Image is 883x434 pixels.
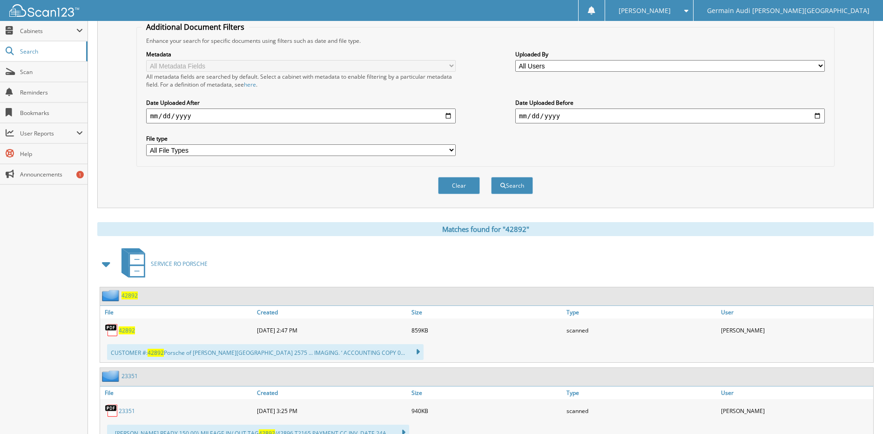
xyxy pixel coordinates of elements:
[20,27,76,35] span: Cabinets
[146,73,456,88] div: All metadata fields are searched by default. Select a cabinet with metadata to enable filtering b...
[102,370,121,382] img: folder2.png
[121,292,138,299] a: 42892
[409,306,564,319] a: Size
[146,135,456,142] label: File type
[142,22,249,32] legend: Additional Document Filters
[20,88,83,96] span: Reminders
[564,401,719,420] div: scanned
[105,323,119,337] img: PDF.png
[20,150,83,158] span: Help
[119,326,135,334] a: 42892
[20,170,83,178] span: Announcements
[564,387,719,399] a: Type
[255,306,409,319] a: Created
[409,321,564,339] div: 859KB
[146,50,456,58] label: Metadata
[119,407,135,415] a: 23351
[20,109,83,117] span: Bookmarks
[491,177,533,194] button: Search
[142,37,829,45] div: Enhance your search for specific documents using filters such as date and file type.
[255,387,409,399] a: Created
[409,401,564,420] div: 940KB
[146,99,456,107] label: Date Uploaded After
[564,306,719,319] a: Type
[9,4,79,17] img: scan123-logo-white.svg
[121,372,138,380] a: 23351
[20,68,83,76] span: Scan
[438,177,480,194] button: Clear
[719,387,873,399] a: User
[515,99,825,107] label: Date Uploaded Before
[20,47,81,55] span: Search
[719,306,873,319] a: User
[105,404,119,418] img: PDF.png
[564,321,719,339] div: scanned
[151,260,208,268] span: SERVICE RO PORSCHE
[409,387,564,399] a: Size
[619,8,671,14] span: [PERSON_NAME]
[100,387,255,399] a: File
[20,129,76,137] span: User Reports
[107,344,424,360] div: CUSTOMER #: Porsche of [PERSON_NAME][GEOGRAPHIC_DATA] 2575 ... IMAGING. ‘ ACCOUNTING COPY 0...
[148,349,164,357] span: 42892
[244,81,256,88] a: here
[255,401,409,420] div: [DATE] 3:25 PM
[707,8,870,14] span: Germain Audi [PERSON_NAME][GEOGRAPHIC_DATA]
[255,321,409,339] div: [DATE] 2:47 PM
[102,290,121,301] img: folder2.png
[515,108,825,123] input: end
[97,222,874,236] div: Matches found for "42892"
[76,171,84,178] div: 1
[719,321,873,339] div: [PERSON_NAME]
[100,306,255,319] a: File
[719,401,873,420] div: [PERSON_NAME]
[515,50,825,58] label: Uploaded By
[146,108,456,123] input: start
[116,245,208,282] a: SERVICE RO PORSCHE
